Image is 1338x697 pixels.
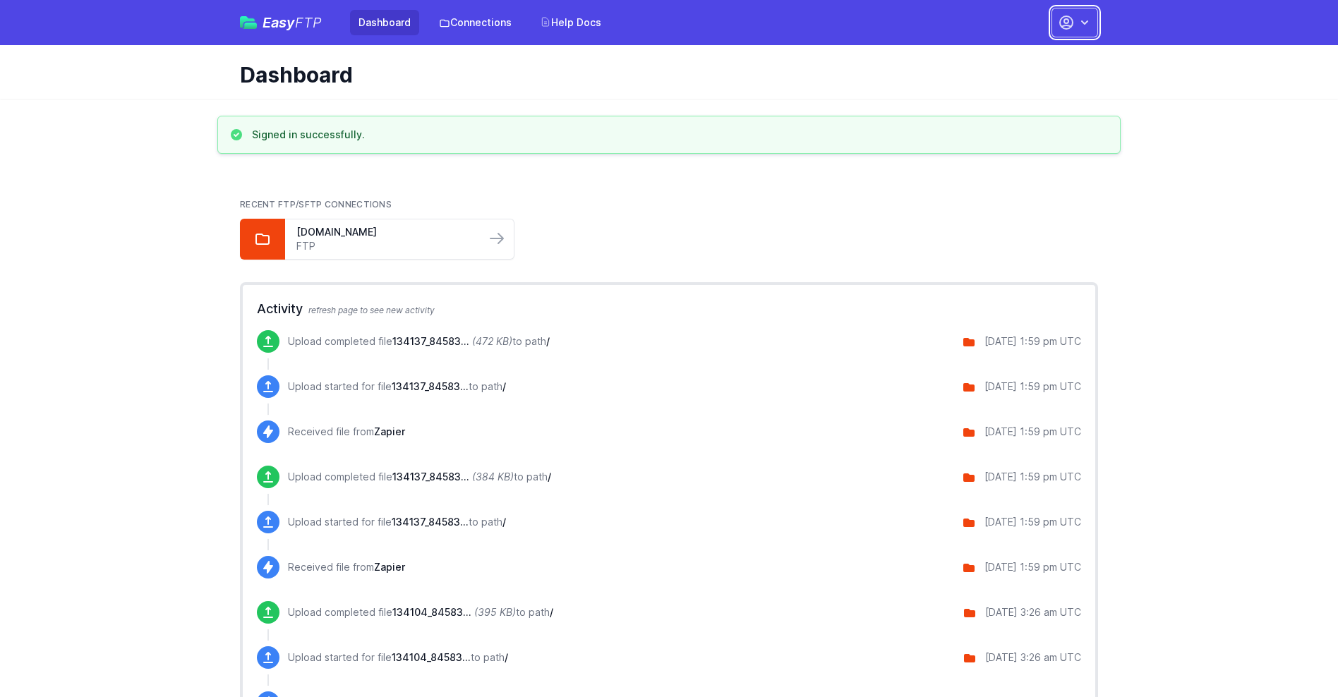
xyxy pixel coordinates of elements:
i: (472 KB) [472,335,512,347]
p: Received file from [288,560,405,574]
span: 134137_8458322805076_100926549_9-30-2025.zip [392,335,469,347]
div: [DATE] 3:26 am UTC [985,650,1081,665]
span: FTP [295,14,322,31]
div: [DATE] 1:59 pm UTC [984,515,1081,529]
a: Help Docs [531,10,610,35]
h2: Activity [257,299,1081,319]
span: 134137_8458322805076_100926549_9-30-2025.zip [392,380,469,392]
h2: Recent FTP/SFTP Connections [240,199,1098,210]
span: 134104_8458323525972_100925042_9-30-2025.zip [392,606,471,618]
p: Upload started for file to path [288,650,508,665]
a: FTP [296,239,474,253]
div: [DATE] 1:59 pm UTC [984,425,1081,439]
span: / [546,335,550,347]
p: Upload started for file to path [288,380,506,394]
span: / [502,516,506,528]
span: 134137_8458300850516_100926548_9-30-2025.zip [392,471,469,483]
h3: Signed in successfully. [252,128,365,142]
a: [DOMAIN_NAME] [296,225,474,239]
p: Upload completed file to path [288,605,553,619]
a: Connections [430,10,520,35]
div: [DATE] 1:59 pm UTC [984,560,1081,574]
a: Dashboard [350,10,419,35]
span: / [502,380,506,392]
iframe: Drift Widget Chat Controller [1267,626,1321,680]
h1: Dashboard [240,62,1087,87]
div: [DATE] 1:59 pm UTC [984,470,1081,484]
img: easyftp_logo.png [240,16,257,29]
p: Upload started for file to path [288,515,506,529]
span: Easy [263,16,322,30]
i: (384 KB) [472,471,514,483]
a: EasyFTP [240,16,322,30]
p: Upload completed file to path [288,470,551,484]
span: / [550,606,553,618]
div: [DATE] 1:59 pm UTC [984,334,1081,348]
span: 134137_8458300850516_100926548_9-30-2025.zip [392,516,469,528]
i: (395 KB) [474,606,516,618]
span: / [548,471,551,483]
p: Upload completed file to path [288,334,550,348]
span: refresh page to see new activity [308,305,435,315]
div: [DATE] 3:26 am UTC [985,605,1081,619]
p: Received file from [288,425,405,439]
div: [DATE] 1:59 pm UTC [984,380,1081,394]
span: 134104_8458323525972_100925042_9-30-2025.zip [392,651,471,663]
span: / [505,651,508,663]
span: Zapier [374,561,405,573]
span: Zapier [374,425,405,437]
